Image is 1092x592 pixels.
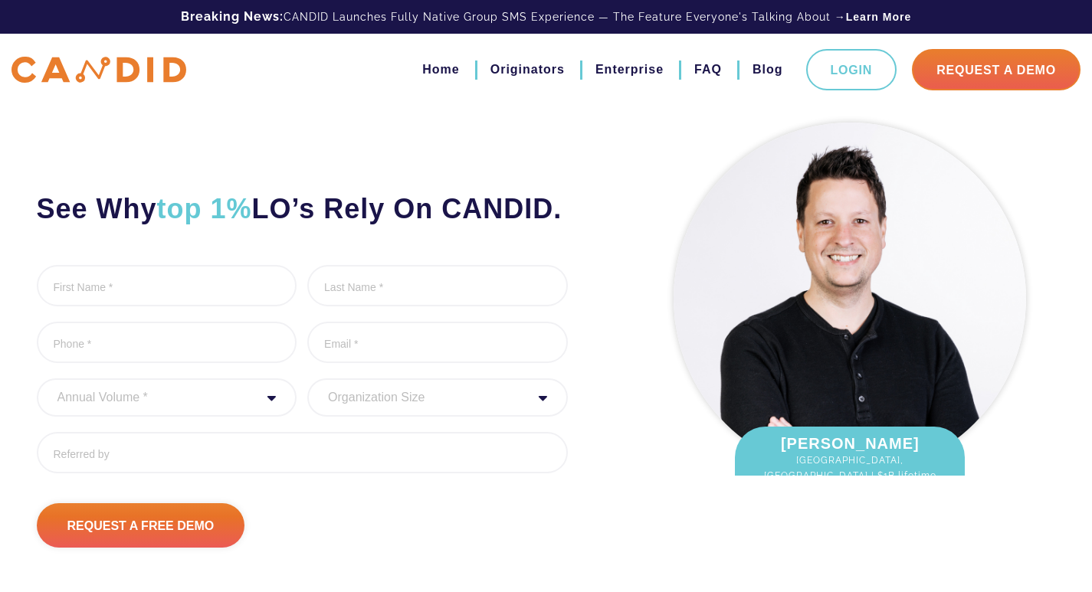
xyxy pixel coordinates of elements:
[37,322,297,363] input: Phone *
[735,427,965,506] div: [PERSON_NAME]
[912,49,1081,90] a: Request A Demo
[846,9,911,25] a: Learn More
[307,322,568,363] input: Email *
[694,57,722,83] a: FAQ
[37,191,568,227] h2: See Why LO’s Rely On CANDID.
[753,57,783,83] a: Blog
[37,503,245,548] input: Request A Free Demo
[422,57,459,83] a: Home
[806,49,897,90] a: Login
[595,57,664,83] a: Enterprise
[490,57,565,83] a: Originators
[157,193,252,224] span: top 1%
[307,265,568,306] input: Last Name *
[11,57,186,83] img: CANDID APP
[181,9,284,24] b: Breaking News:
[37,432,568,473] input: Referred by
[750,453,949,499] span: [GEOGRAPHIC_DATA], [GEOGRAPHIC_DATA] | $1B lifetime fundings.
[37,265,297,306] input: First Name *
